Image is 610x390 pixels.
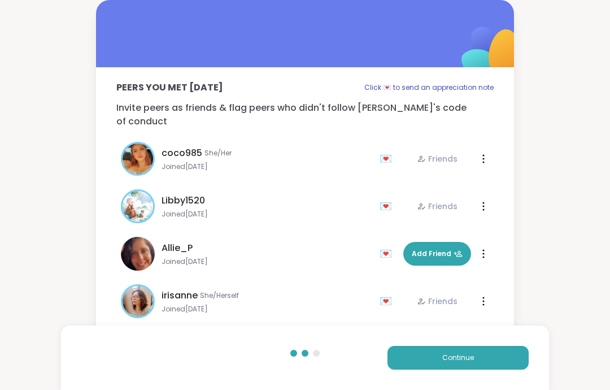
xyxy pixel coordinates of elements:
span: irisanne [162,289,198,302]
span: Allie_P [162,241,193,255]
span: Add Friend [412,249,463,259]
div: Friends [417,153,457,164]
p: Click 💌 to send an appreciation note [364,81,494,94]
div: Friends [417,201,457,212]
div: 💌 [380,245,396,263]
img: Libby1520 [123,191,153,222]
div: 💌 [380,197,396,215]
span: Continue [442,353,474,363]
div: Friends [417,296,457,307]
button: Continue [387,346,529,370]
p: Peers you met [DATE] [116,81,223,94]
p: Invite peers as friends & flag peers who didn't follow [PERSON_NAME]'s code of conduct [116,101,494,128]
img: Allie_P [121,237,155,271]
div: 💌 [380,150,396,168]
div: 💌 [380,292,396,310]
span: She/Her [204,149,232,158]
button: Add Friend [403,242,471,266]
img: coco985 [123,144,153,174]
span: She/Herself [200,291,239,300]
span: Libby1520 [162,194,205,207]
span: Joined [DATE] [162,162,373,171]
span: coco985 [162,146,202,160]
img: irisanne [123,286,153,317]
span: Joined [DATE] [162,305,373,314]
span: Joined [DATE] [162,210,373,219]
span: Joined [DATE] [162,257,373,266]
